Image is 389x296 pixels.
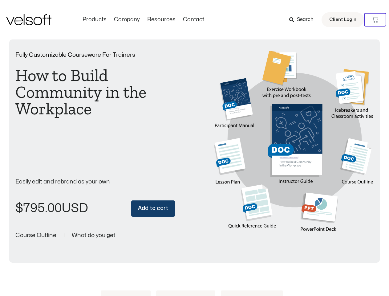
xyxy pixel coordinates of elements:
[214,51,374,241] img: Second Product Image
[15,232,56,238] a: Course Outline
[131,200,175,217] button: Add to cart
[6,14,51,25] img: Velsoft Training Materials
[15,67,175,117] h1: How to Build Community in the Workplace
[15,202,23,214] span: $
[15,52,175,58] p: Fully Customizable Courseware For Trainers
[322,12,364,27] a: Client Login
[15,202,62,214] bdi: 795.00
[179,16,208,23] a: ContactMenu Toggle
[72,232,115,238] a: What do you get
[144,16,179,23] a: ResourcesMenu Toggle
[15,179,175,185] p: Easily edit and rebrand as your own
[329,16,356,24] span: Client Login
[79,16,208,23] nav: Menu
[297,16,314,24] span: Search
[289,14,318,25] a: Search
[110,16,144,23] a: CompanyMenu Toggle
[79,16,110,23] a: ProductsMenu Toggle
